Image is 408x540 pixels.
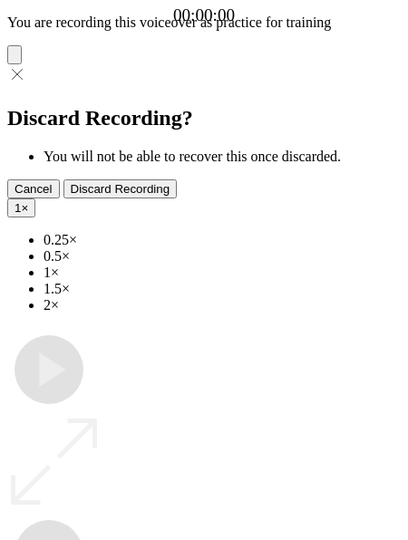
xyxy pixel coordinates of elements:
span: 1 [15,201,21,215]
button: Cancel [7,179,60,198]
li: 0.25× [44,232,401,248]
li: 2× [44,297,401,313]
button: Discard Recording [63,179,178,198]
button: 1× [7,198,35,217]
p: You are recording this voiceover as practice for training [7,14,401,31]
li: 0.5× [44,248,401,265]
li: 1× [44,265,401,281]
h2: Discard Recording? [7,106,401,130]
a: 00:00:00 [173,5,235,25]
li: 1.5× [44,281,401,297]
li: You will not be able to recover this once discarded. [44,149,401,165]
